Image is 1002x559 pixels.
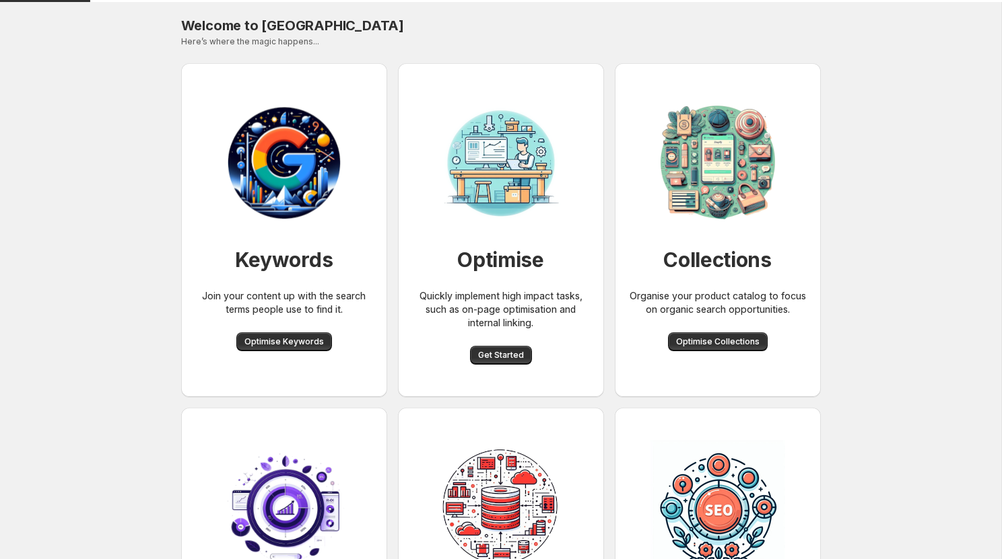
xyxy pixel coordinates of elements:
h1: Keywords [235,246,333,273]
button: Optimise Keywords [236,332,332,351]
span: Optimise Keywords [244,336,324,347]
h1: Optimise [457,246,544,273]
h1: Collections [663,246,772,273]
img: Workbench for SEO [217,96,352,230]
img: Collection organisation for SEO [650,96,785,230]
p: Join your content up with the search terms people use to find it. [192,289,376,316]
p: Organise your product catalog to focus on organic search opportunities. [626,289,810,316]
span: Optimise Collections [676,336,760,347]
p: Here’s where the magic happens... [181,36,821,47]
span: Welcome to [GEOGRAPHIC_DATA] [181,17,404,34]
button: Get Started [470,346,532,365]
p: Quickly implement high impact tasks, such as on-page optimisation and internal linking. [409,289,593,330]
span: Get Started [478,350,524,361]
img: Workbench for SEO [434,96,568,230]
button: Optimise Collections [668,332,768,351]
